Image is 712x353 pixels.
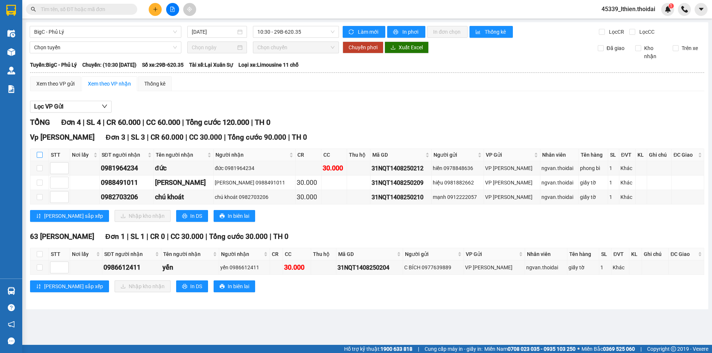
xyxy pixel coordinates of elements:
[372,151,424,159] span: Mã GD
[8,337,15,344] span: message
[72,151,92,159] span: Nơi lấy
[636,149,647,161] th: KL
[679,44,701,52] span: Trên xe
[215,193,294,201] div: chú khoát 0982703206
[567,248,599,260] th: Tên hàng
[49,149,70,161] th: STT
[86,118,101,127] span: SL 4
[100,176,154,190] td: 0988491011
[8,304,15,311] span: question-circle
[284,262,310,273] div: 30.000
[580,164,607,172] div: phong bì
[151,133,184,141] span: CR 60.000
[176,280,208,292] button: printerIn DS
[347,149,370,161] th: Thu hộ
[49,248,70,260] th: STT
[541,164,577,172] div: ngvan.thoidai
[171,232,204,241] span: CC 30.000
[402,28,419,36] span: In phơi
[102,103,108,109] span: down
[540,149,579,161] th: Nhân viên
[257,42,334,53] span: Chọn chuyến
[425,345,482,353] span: Cung cấp máy in - giấy in:
[640,345,642,353] span: |
[41,5,128,13] input: Tìm tên, số ĐT hoặc mã đơn
[186,118,249,127] span: Tổng cước 120.000
[146,232,148,241] span: |
[154,190,214,204] td: chú khoát
[322,149,347,161] th: CC
[344,345,412,353] span: Hỗ trợ kỹ thuật:
[166,3,179,16] button: file-add
[103,118,105,127] span: |
[13,6,73,30] strong: CÔNG TY TNHH DỊCH VỤ DU LỊCH THỜI ĐẠI
[484,161,540,176] td: VP Nguyễn Quốc Trị
[257,26,334,37] span: 10:30 - 29B-620.35
[372,164,430,173] div: 31NQT1408250212
[370,161,432,176] td: 31NQT1408250212
[337,263,402,272] div: 31NQT1408250204
[596,4,661,14] span: 45339_lthien.thoidai
[541,179,577,187] div: ngvan.thoidai
[606,28,625,36] span: Lọc CR
[101,192,152,202] div: 0982703206
[209,232,268,241] span: Tổng cước 30.000
[176,210,208,222] button: printerIn DS
[599,248,612,260] th: SL
[36,80,75,88] div: Xem theo VP gửi
[30,101,112,113] button: Lọc VP Gửi
[220,284,225,290] span: printer
[603,346,635,352] strong: 0369 525 060
[433,193,482,201] div: mạnh 0912222057
[370,190,432,204] td: 31NQT1408250210
[358,28,379,36] span: Làm mới
[214,210,255,222] button: printerIn biên lai
[155,192,212,202] div: chú khoát
[82,61,136,69] span: Chuyến: (10:30 [DATE])
[579,149,608,161] th: Tên hàng
[4,26,9,64] img: logo
[8,321,15,328] span: notification
[370,176,432,190] td: 31NQT1408250209
[464,260,525,275] td: VP Nguyễn Quốc Trị
[673,151,696,159] span: ĐC Giao
[154,161,214,176] td: đức
[343,26,385,38] button: syncLàm mới
[642,248,669,260] th: Ghi chú
[61,118,81,127] span: Đơn 4
[323,163,346,173] div: 30.000
[433,164,482,172] div: hiền 0978848636
[619,149,636,161] th: ĐVT
[577,347,580,350] span: ⚪️
[228,133,286,141] span: Tổng cước 90.000
[399,43,423,51] span: Xuất Excel
[580,179,607,187] div: giấy tờ
[484,345,576,353] span: Miền Nam
[466,250,517,258] span: VP Gửi
[224,133,226,141] span: |
[78,50,122,57] span: LH1408250208
[182,118,184,127] span: |
[485,164,538,172] div: VP [PERSON_NAME]
[11,32,75,58] span: Chuyển phát nhanh: [GEOGRAPHIC_DATA] - [GEOGRAPHIC_DATA]
[150,232,165,241] span: CR 0
[156,151,206,159] span: Tên người nhận
[380,346,412,352] strong: 1900 633 818
[349,29,355,35] span: sync
[671,346,676,352] span: copyright
[485,193,538,201] div: VP [PERSON_NAME]
[7,48,15,56] img: warehouse-icon
[161,260,219,275] td: yến
[6,5,16,16] img: logo-vxr
[486,151,532,159] span: VP Gửi
[526,263,566,272] div: ngvan.thoidai
[251,118,253,127] span: |
[105,232,125,241] span: Đơn 1
[162,262,217,273] div: yến
[568,263,598,272] div: giấy tờ
[149,3,162,16] button: plus
[187,7,192,12] span: aim
[670,3,672,9] span: 1
[189,61,233,69] span: Tài xế: Lại Xuân Sự
[336,260,403,275] td: 31NQT1408250204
